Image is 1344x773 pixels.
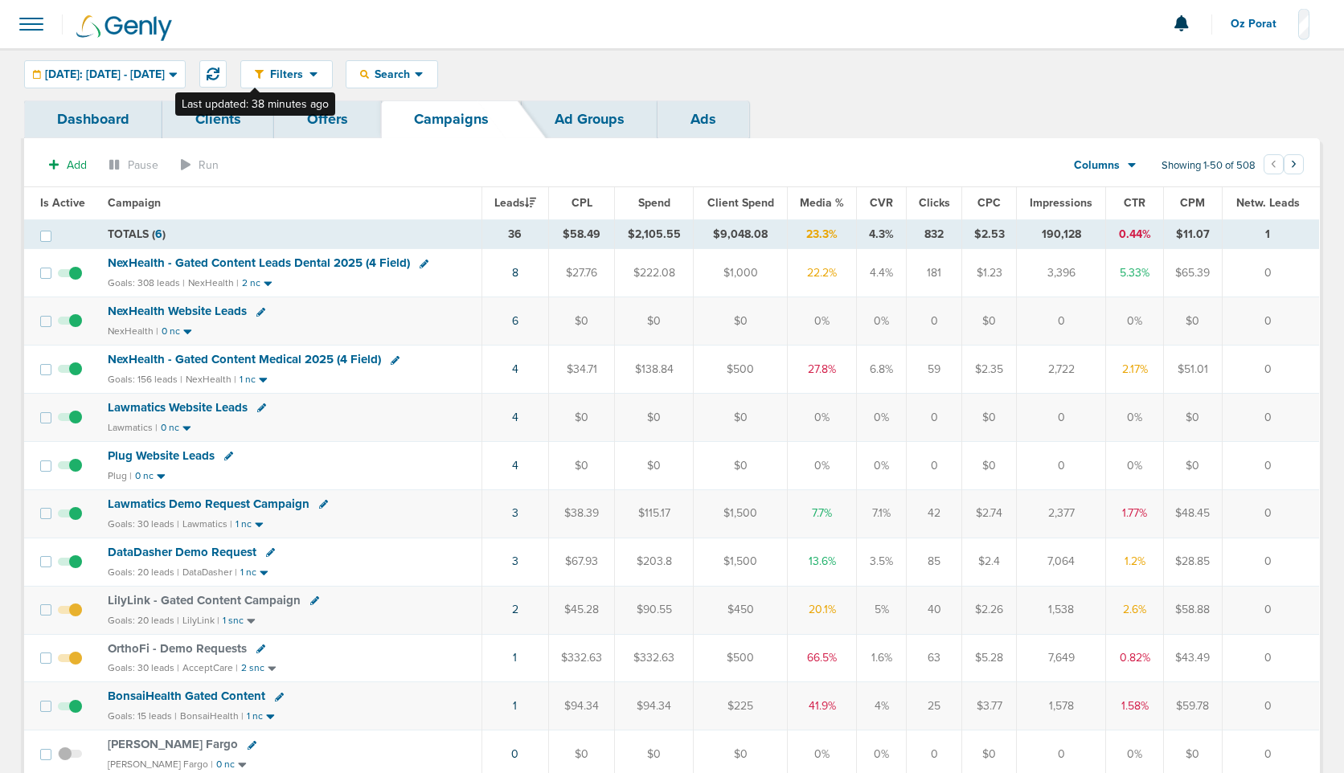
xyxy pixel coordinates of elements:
[694,489,788,538] td: $1,500
[615,219,694,249] td: $2,105.55
[1030,196,1092,210] span: Impressions
[24,100,162,138] a: Dashboard
[108,518,179,530] small: Goals: 30 leads |
[108,400,248,415] span: Lawmatics Website Leads
[108,470,132,481] small: Plug |
[108,710,177,722] small: Goals: 15 leads |
[548,586,614,634] td: $45.28
[186,374,236,385] small: NexHealth |
[1223,297,1320,346] td: 0
[108,352,381,366] span: NexHealth - Gated Content Medical 2025 (4 Field)
[548,634,614,682] td: $332.63
[788,634,857,682] td: 66.5%
[162,100,274,138] a: Clients
[1162,159,1256,173] span: Showing 1-50 of 508
[572,196,592,210] span: CPL
[1124,196,1145,210] span: CTR
[788,297,857,346] td: 0%
[512,362,518,376] a: 4
[615,394,694,442] td: $0
[512,554,518,568] a: 3
[522,100,658,138] a: Ad Groups
[236,518,252,530] small: 1 nc
[135,470,154,482] small: 0 nc
[108,615,179,627] small: Goals: 20 leads |
[857,249,907,297] td: 4.4%
[548,219,614,249] td: $58.49
[638,196,670,210] span: Spend
[548,346,614,394] td: $34.71
[907,219,962,249] td: 832
[1223,441,1320,489] td: 0
[512,603,518,616] a: 2
[108,422,158,433] small: Lawmatics |
[907,538,962,586] td: 85
[1163,249,1222,297] td: $65.39
[962,394,1017,442] td: $0
[1017,346,1106,394] td: 2,722
[788,538,857,586] td: 13.6%
[615,489,694,538] td: $115.17
[615,297,694,346] td: $0
[481,219,548,249] td: 36
[108,277,185,289] small: Goals: 308 leads |
[162,325,180,337] small: 0 nc
[857,346,907,394] td: 6.8%
[962,634,1017,682] td: $5.28
[1236,196,1300,210] span: Netw. Leads
[962,219,1017,249] td: $2.53
[108,374,182,386] small: Goals: 156 leads |
[615,249,694,297] td: $222.08
[615,634,694,682] td: $332.63
[182,566,237,578] small: DataDasher |
[108,304,247,318] span: NexHealth Website Leads
[512,314,518,328] a: 6
[907,394,962,442] td: 0
[1106,441,1163,489] td: 0%
[548,249,614,297] td: $27.76
[907,346,962,394] td: 59
[615,441,694,489] td: $0
[1106,297,1163,346] td: 0%
[907,682,962,730] td: 25
[108,641,247,656] span: OrthoFi - Demo Requests
[907,297,962,346] td: 0
[108,737,238,751] span: [PERSON_NAME] Fargo
[1163,346,1222,394] td: $51.01
[1163,441,1222,489] td: $0
[615,538,694,586] td: $203.8
[857,538,907,586] td: 3.5%
[977,196,1001,210] span: CPC
[919,196,950,210] span: Clicks
[1017,586,1106,634] td: 1,538
[98,219,481,249] td: TOTALS ( )
[108,497,309,511] span: Lawmatics Demo Request Campaign
[1223,219,1320,249] td: 1
[175,92,335,116] div: Last updated: 38 minutes ago
[870,196,893,210] span: CVR
[512,506,518,520] a: 3
[223,615,244,627] small: 1 snc
[76,15,172,41] img: Genly
[369,67,415,81] span: Search
[1163,586,1222,634] td: $58.88
[108,545,256,559] span: DataDasher Demo Request
[1017,394,1106,442] td: 0
[108,662,179,674] small: Goals: 30 leads |
[108,566,179,579] small: Goals: 20 leads |
[1223,489,1320,538] td: 0
[188,277,239,288] small: NexHealth |
[857,586,907,634] td: 5%
[1163,394,1222,442] td: $0
[108,256,410,270] span: NexHealth - Gated Content Leads Dental 2025 (4 Field)
[1106,346,1163,394] td: 2.17%
[548,682,614,730] td: $94.34
[1163,297,1222,346] td: $0
[1106,538,1163,586] td: 1.2%
[788,489,857,538] td: 7.7%
[907,489,962,538] td: 42
[264,67,309,81] span: Filters
[615,586,694,634] td: $90.55
[1223,538,1320,586] td: 0
[241,662,264,674] small: 2 snc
